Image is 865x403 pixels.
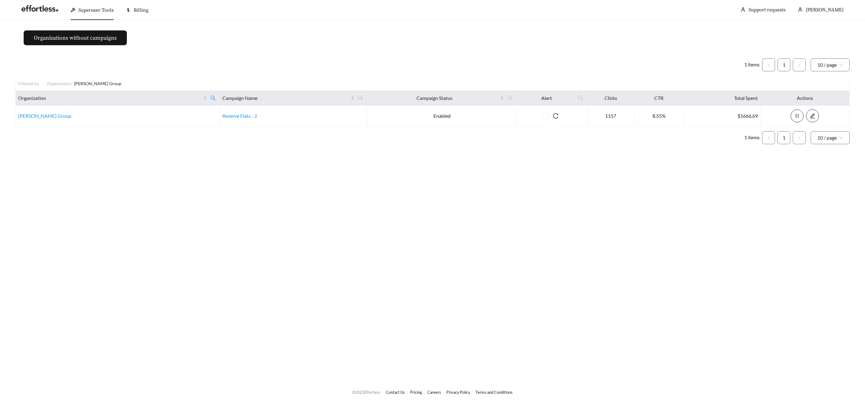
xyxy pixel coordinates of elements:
[578,95,583,101] span: search
[817,59,843,71] span: 10 / page
[767,63,770,67] span: left
[222,113,257,119] a: Reserve Flats - 2
[46,81,72,86] span: Organization :
[777,58,790,71] li: 1
[446,390,470,395] a: Privacy Policy
[797,136,801,140] span: right
[793,131,806,144] button: right
[134,7,148,13] span: Billing
[18,94,202,102] span: Organization
[34,34,117,42] span: Organizations without campaigns
[476,390,513,395] a: Terms and Conditions
[635,91,684,106] th: CTR
[24,30,127,45] button: Organizations without campaigns
[370,94,499,102] span: Campaign Status
[793,58,806,71] li: Next Page
[358,95,363,101] span: search
[18,80,43,87] div: Filtered by:
[549,113,562,119] span: reload
[208,93,218,103] span: search
[507,95,513,101] span: search
[78,7,114,13] span: Superuser Tools
[806,7,843,13] span: [PERSON_NAME]
[684,106,761,126] td: $1666.69
[352,390,381,395] span: © 2025 Effortless
[811,131,850,144] div: Page Size
[762,58,775,71] button: left
[791,113,803,119] span: pause
[744,58,760,71] li: 1 items
[793,58,806,71] button: right
[762,58,775,71] li: Previous Page
[587,106,635,126] td: 1157
[793,131,806,144] li: Next Page
[806,113,819,119] a: edit
[749,7,785,13] a: Support requests
[767,136,770,140] span: left
[777,131,790,144] li: 1
[635,106,684,126] td: 8.55%
[427,390,441,395] a: Careers
[386,390,405,395] a: Contact Us
[762,131,775,144] li: Previous Page
[806,109,819,122] button: edit
[744,131,760,144] li: 1 items
[762,131,775,144] button: left
[549,109,562,122] button: reload
[575,93,586,103] span: search
[587,91,635,106] th: Clicks
[811,58,850,71] div: Page Size
[410,390,422,395] a: Pricing
[778,59,790,71] a: 1
[778,132,790,144] a: 1
[505,93,515,103] span: search
[817,132,843,144] span: 10 / page
[797,63,801,67] span: right
[684,91,761,106] th: Total Spent
[791,109,804,122] button: pause
[761,91,850,106] th: Actions
[74,81,121,86] span: [PERSON_NAME] Group
[519,94,574,102] span: Alert
[222,94,349,102] span: Campaign Name
[210,95,216,101] span: search
[367,106,517,126] td: Enabled
[18,113,71,119] a: [PERSON_NAME] Group
[355,93,366,103] span: search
